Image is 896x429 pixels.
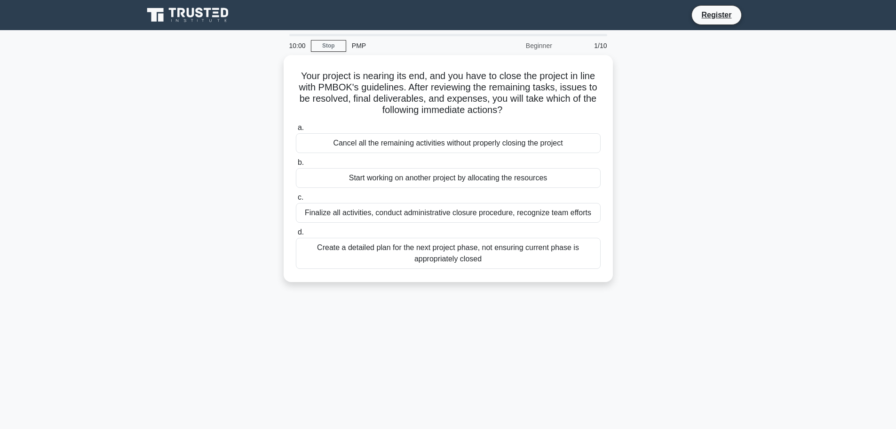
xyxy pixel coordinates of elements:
[696,9,737,21] a: Register
[296,168,601,188] div: Start working on another project by allocating the resources
[298,228,304,236] span: d.
[558,36,613,55] div: 1/10
[296,203,601,223] div: Finalize all activities, conduct administrative closure procedure, recognize team efforts
[476,36,558,55] div: Beginner
[346,36,476,55] div: PMP
[298,193,303,201] span: c.
[298,123,304,131] span: a.
[311,40,346,52] a: Stop
[284,36,311,55] div: 10:00
[298,158,304,166] span: b.
[295,70,602,116] h5: Your project is nearing its end, and you have to close the project in line with PMBOK's guideline...
[296,238,601,269] div: Create a detailed plan for the next project phase, not ensuring current phase is appropriately cl...
[296,133,601,153] div: Cancel all the remaining activities without properly closing the project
